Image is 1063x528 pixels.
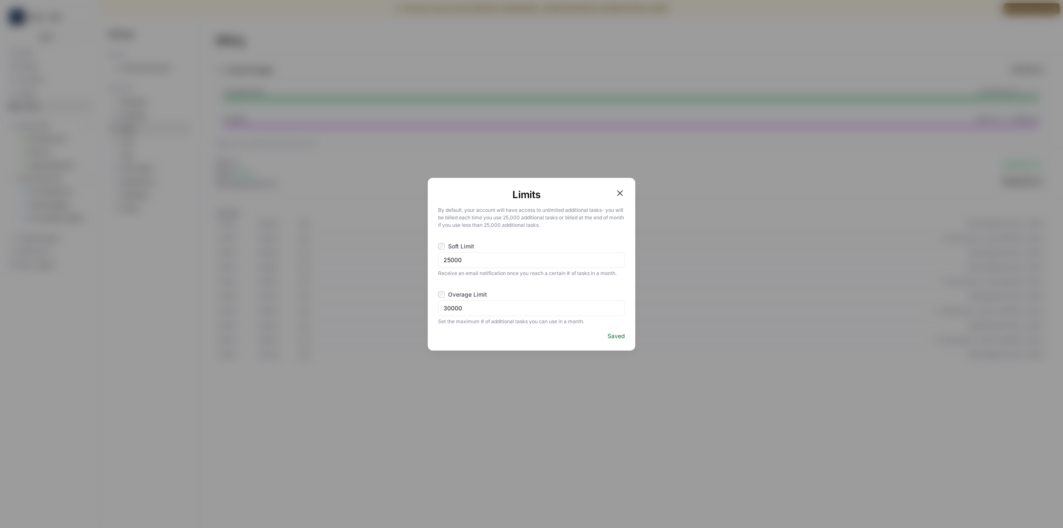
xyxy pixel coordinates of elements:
[443,304,620,312] input: 0
[438,316,625,325] span: Set the maximum # of additional tasks you can use in a month.
[438,243,445,250] input: Soft Limit
[438,205,625,229] p: By default, your account will have access to unlimited additional tasks - you will be billed each...
[438,291,445,298] input: Overage Limit
[443,256,620,264] input: 0
[438,268,625,277] span: Receive an email notification once you reach a certain # of tasks in a month.
[448,242,474,250] span: Soft Limit
[607,332,625,340] span: Saved
[438,188,615,201] h1: Limits
[448,290,487,299] span: Overage Limit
